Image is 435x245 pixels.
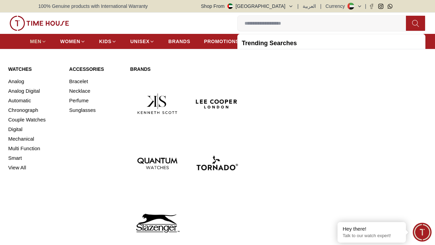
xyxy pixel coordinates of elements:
a: Instagram [378,4,383,9]
a: Digital [8,125,61,134]
a: Perfume [69,96,122,105]
span: MEN [30,38,41,45]
span: UNISEX [130,38,149,45]
a: Smart [8,153,61,163]
button: Shop From[GEOGRAPHIC_DATA] [201,3,293,10]
a: KIDS [99,35,117,48]
a: Watches [8,66,61,73]
span: 100% Genuine products with International Warranty [38,3,148,10]
a: UNISEX [130,35,155,48]
a: Multi Function [8,144,61,153]
a: Sunglasses [69,105,122,115]
span: WOMEN [60,38,80,45]
a: Bracelet [69,77,122,86]
a: Facebook [369,4,374,9]
h2: Trending Searches [242,38,421,48]
span: BRANDS [168,38,190,45]
div: Chat Widget [413,223,432,242]
div: Hey there! [343,225,401,232]
a: Couple Watches [8,115,61,125]
span: PROMOTIONS [204,38,239,45]
a: Mechanical [8,134,61,144]
a: WOMEN [60,35,85,48]
a: MEN [30,35,47,48]
span: | [320,3,321,10]
p: Talk to our watch expert! [343,233,401,239]
a: View All [8,163,61,172]
span: KIDS [99,38,111,45]
img: ... [10,16,69,31]
a: Automatic [8,96,61,105]
a: Necklace [69,86,122,96]
a: Accessories [69,66,122,73]
a: Brands [130,66,244,73]
img: Tornado [190,136,244,190]
a: Chronograph [8,105,61,115]
img: Lee Cooper [190,77,244,131]
a: Whatsapp [387,4,393,9]
div: Currency [326,3,348,10]
a: BRANDS [168,35,190,48]
span: | [298,3,299,10]
a: PROMOTIONS [204,35,244,48]
a: Analog Digital [8,86,61,96]
img: Quantum [130,136,184,190]
button: العربية [303,3,316,10]
a: Analog [8,77,61,86]
img: Kenneth Scott [130,77,184,131]
span: | [365,3,366,10]
img: United Arab Emirates [227,3,233,9]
